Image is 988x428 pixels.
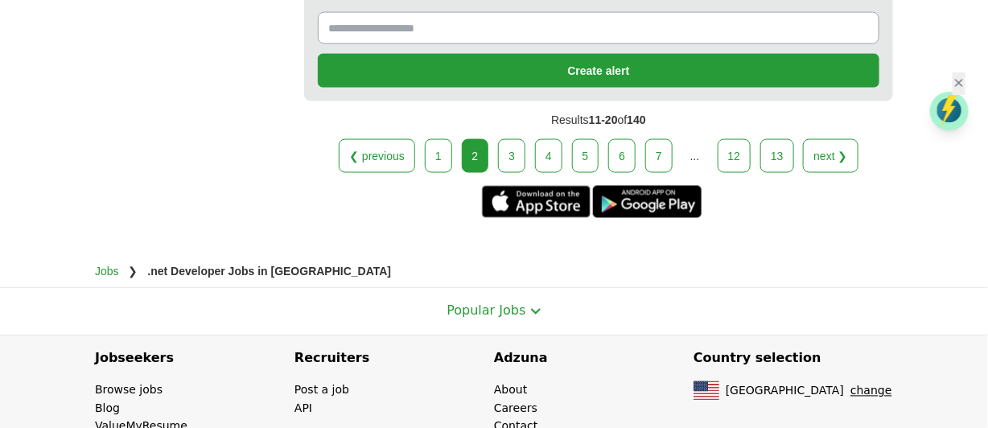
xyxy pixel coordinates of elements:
[494,402,537,415] a: Careers
[95,402,120,415] a: Blog
[147,265,391,278] strong: .net Developer Jobs in [GEOGRAPHIC_DATA]
[294,402,312,415] a: API
[679,140,711,172] div: ...
[718,139,751,173] a: 12
[608,139,636,173] a: 6
[462,139,489,173] div: 2
[128,265,138,278] span: ❯
[726,382,844,400] span: [GEOGRAPHIC_DATA]
[304,101,893,138] div: Results of
[850,382,892,400] button: change
[318,54,879,88] button: Create alert
[572,139,599,173] a: 5
[694,381,719,401] img: US flag
[294,384,349,397] a: Post a job
[760,139,794,173] a: 13
[803,139,858,173] a: next ❯
[339,139,415,173] a: ❮ previous
[95,265,119,278] a: Jobs
[95,384,163,397] a: Browse jobs
[593,186,702,218] a: Get the Android app
[645,139,673,173] a: 7
[694,335,893,382] h4: Country selection
[482,186,591,218] a: Get the iPhone app
[627,113,645,126] span: 140
[498,139,525,173] a: 3
[447,303,525,319] span: Popular Jobs
[425,139,452,173] a: 1
[530,308,541,315] img: toggle icon
[589,113,618,126] span: 11-20
[535,139,562,173] a: 4
[494,384,527,397] a: About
